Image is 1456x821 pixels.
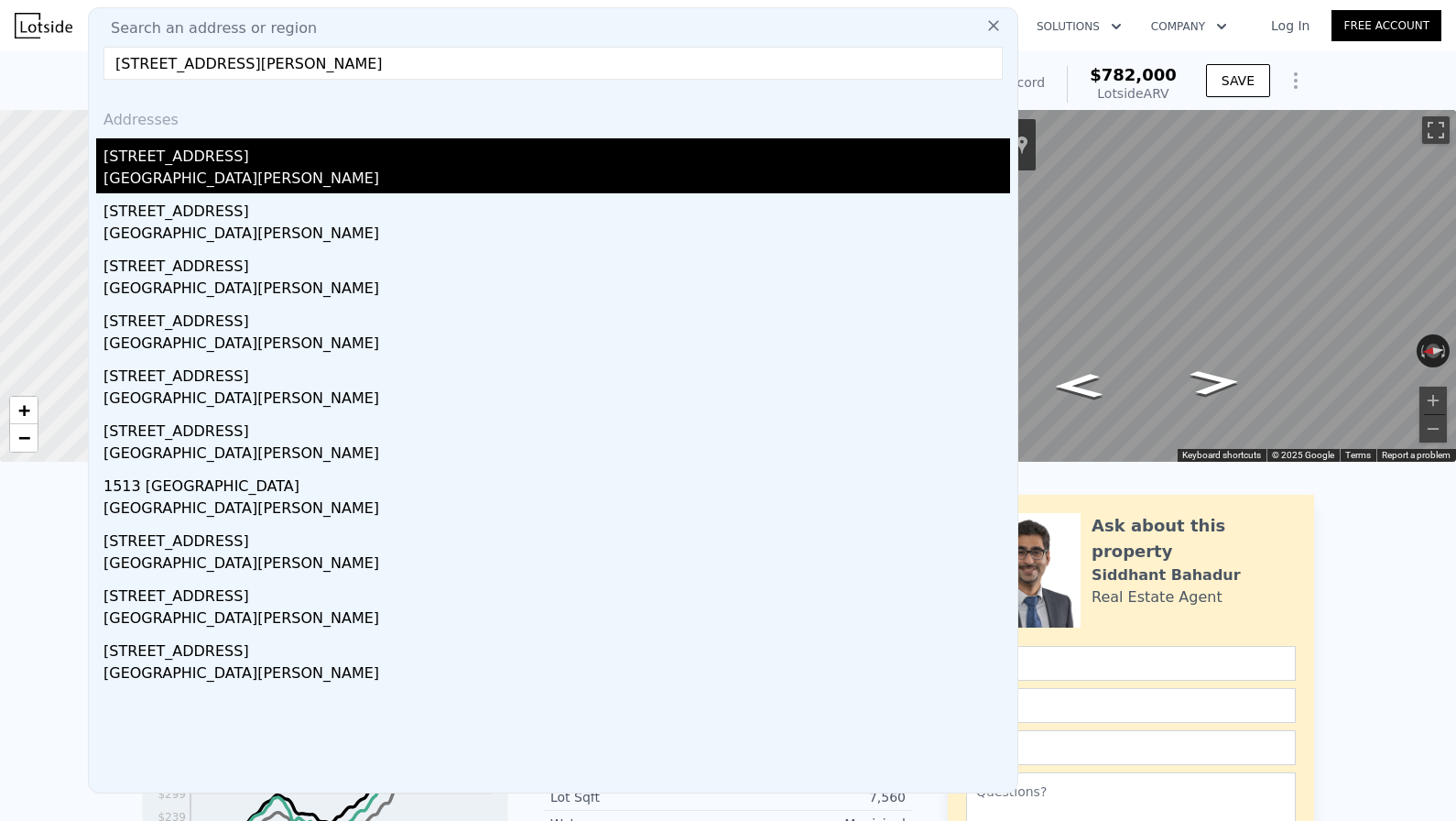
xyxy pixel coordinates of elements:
div: Street View [838,110,1456,462]
span: + [18,399,30,421]
a: Zoom in [10,397,38,424]
span: − [18,426,30,449]
div: Ask about this property [1092,513,1296,564]
div: [STREET_ADDRESS] [103,413,1010,443]
a: Log In [1249,16,1331,35]
div: [STREET_ADDRESS] [103,523,1010,553]
button: Zoom in [1419,387,1447,414]
button: Solutions [1022,10,1136,43]
div: [GEOGRAPHIC_DATA][PERSON_NAME] [103,168,1010,193]
div: 1513 [GEOGRAPHIC_DATA] [103,468,1010,498]
button: SAVE [1206,64,1270,97]
div: Lot Sqft [550,788,728,806]
button: Keyboard shortcuts [1182,449,1261,462]
div: Siddhant Bahadur [1092,564,1241,586]
a: Terms [1345,450,1371,460]
button: Reset the view [1416,343,1450,360]
button: Show Options [1277,62,1314,99]
input: Email [966,688,1296,723]
button: Rotate counterclockwise [1417,334,1427,367]
div: [STREET_ADDRESS] [103,633,1010,662]
div: Real Estate Agent [1092,586,1222,608]
div: [GEOGRAPHIC_DATA][PERSON_NAME] [103,553,1010,578]
a: Show location on map [1016,135,1028,155]
button: Company [1136,10,1242,43]
div: [STREET_ADDRESS] [103,248,1010,278]
div: Addresses [96,94,1010,138]
div: [STREET_ADDRESS] [103,138,1010,168]
button: Zoom out [1419,415,1447,443]
a: Zoom out [10,424,38,452]
span: © 2025 Google [1272,450,1334,460]
div: [GEOGRAPHIC_DATA][PERSON_NAME] [103,662,1010,688]
div: Lotside ARV [1090,84,1177,103]
button: Toggle fullscreen view [1422,116,1450,144]
input: Phone [966,730,1296,765]
button: Rotate clockwise [1440,334,1451,367]
span: $782,000 [1090,65,1177,84]
div: [GEOGRAPHIC_DATA][PERSON_NAME] [103,608,1010,633]
div: [STREET_ADDRESS] [103,303,1010,333]
div: [STREET_ADDRESS] [103,358,1010,388]
div: [GEOGRAPHIC_DATA][PERSON_NAME] [103,333,1010,358]
path: Go South, 31st Ave SW [1168,364,1262,401]
input: Name [966,646,1296,681]
div: [GEOGRAPHIC_DATA][PERSON_NAME] [103,498,1010,523]
div: [GEOGRAPHIC_DATA][PERSON_NAME] [103,223,1010,248]
div: [STREET_ADDRESS] [103,193,1010,223]
span: Search an address or region [96,17,317,39]
img: Lotside [15,13,72,38]
div: Map [838,110,1456,462]
div: [GEOGRAPHIC_DATA][PERSON_NAME] [103,388,1010,413]
path: Go North, 31st Ave SW [1034,367,1123,404]
tspan: $299 [158,788,186,801]
div: [GEOGRAPHIC_DATA][PERSON_NAME] [103,443,1010,468]
a: Report a problem [1382,450,1451,460]
div: 7,560 [728,788,906,806]
div: [STREET_ADDRESS] [103,578,1010,608]
div: [GEOGRAPHIC_DATA][PERSON_NAME] [103,278,1010,303]
input: Enter an address, city, region, neighborhood or zip code [103,47,1003,80]
a: Free Account [1331,10,1441,41]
